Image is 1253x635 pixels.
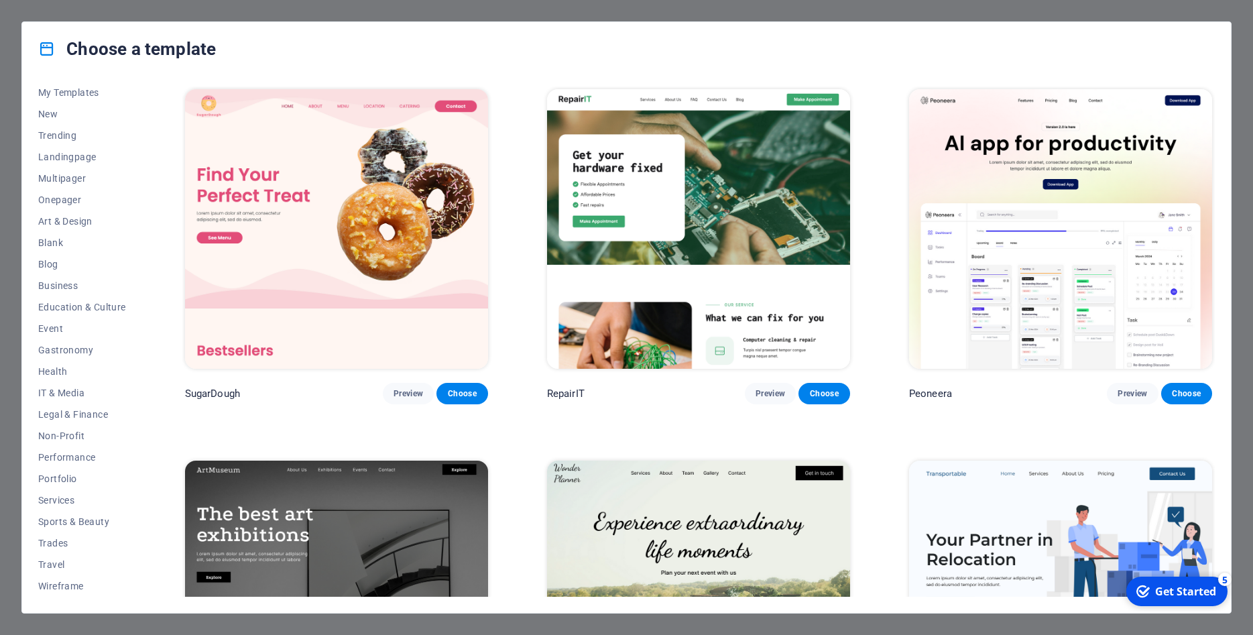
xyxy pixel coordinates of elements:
button: IT & Media [38,382,126,404]
span: Preview [1118,388,1147,399]
button: Trending [38,125,126,146]
span: Choose [447,388,477,399]
button: Services [38,489,126,511]
div: Get Started [36,13,97,27]
span: Portfolio [38,473,126,484]
button: Gastronomy [38,339,126,361]
button: Business [38,275,126,296]
p: SugarDough [185,387,240,400]
button: Wireframe [38,575,126,597]
button: Choose [1161,383,1212,404]
button: Trades [38,532,126,554]
span: Sports & Beauty [38,516,126,527]
span: Blank [38,237,126,248]
span: Services [38,495,126,506]
button: Performance [38,447,126,468]
button: Education & Culture [38,296,126,318]
span: Preview [394,388,423,399]
span: New [38,109,126,119]
span: Multipager [38,173,126,184]
span: Education & Culture [38,302,126,312]
span: Trending [38,130,126,141]
img: SugarDough [185,89,488,369]
button: New [38,103,126,125]
button: Blog [38,253,126,275]
span: Landingpage [38,152,126,162]
span: Trades [38,538,126,549]
button: Travel [38,554,126,575]
button: Onepager [38,189,126,211]
button: Landingpage [38,146,126,168]
span: Gastronomy [38,345,126,355]
span: Onepager [38,194,126,205]
div: 5 [99,1,113,15]
span: Event [38,323,126,334]
button: Multipager [38,168,126,189]
button: Health [38,361,126,382]
h4: Choose a template [38,38,216,60]
span: Preview [756,388,785,399]
button: Blank [38,232,126,253]
button: Preview [745,383,796,404]
button: Legal & Finance [38,404,126,425]
span: Performance [38,452,126,463]
span: IT & Media [38,388,126,398]
img: Peoneera [909,89,1212,369]
p: Peoneera [909,387,952,400]
button: My Templates [38,82,126,103]
p: RepairIT [547,387,585,400]
span: Health [38,366,126,377]
span: Blog [38,259,126,270]
button: Preview [1107,383,1158,404]
button: Choose [798,383,849,404]
button: Sports & Beauty [38,511,126,532]
div: Get Started 5 items remaining, 0% complete [7,5,109,35]
span: Art & Design [38,216,126,227]
span: Choose [809,388,839,399]
button: Non-Profit [38,425,126,447]
span: My Templates [38,87,126,98]
span: Business [38,280,126,291]
button: Choose [436,383,487,404]
span: Wireframe [38,581,126,591]
button: Preview [383,383,434,404]
span: Legal & Finance [38,409,126,420]
button: Event [38,318,126,339]
button: Portfolio [38,468,126,489]
button: Art & Design [38,211,126,232]
span: Travel [38,559,126,570]
span: Choose [1172,388,1201,399]
span: Non-Profit [38,430,126,441]
img: RepairIT [547,89,850,369]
